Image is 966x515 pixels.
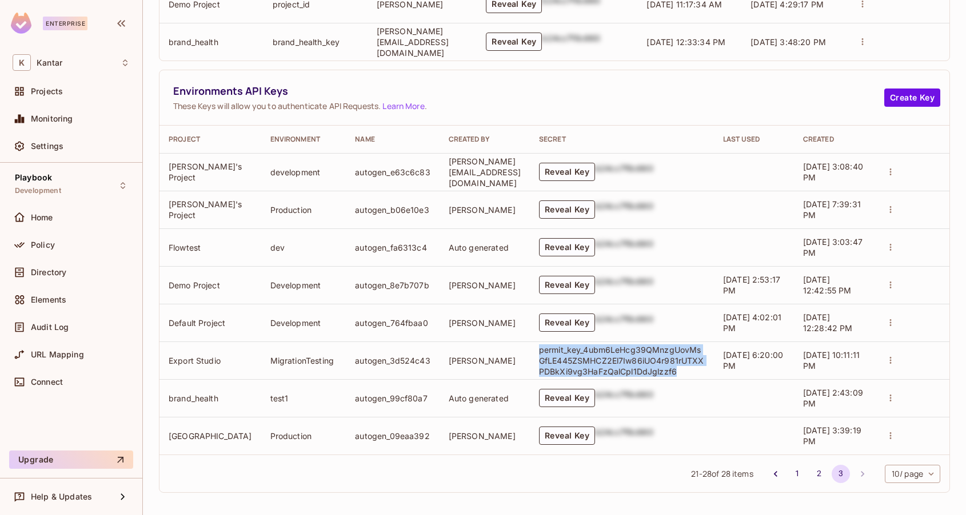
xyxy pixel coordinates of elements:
span: URL Mapping [31,350,84,359]
button: Reveal Key [539,427,595,445]
span: Environments API Keys [173,84,884,98]
button: actions [883,239,899,255]
div: b24cc7f8c660 [595,389,653,407]
div: Project [169,135,252,144]
td: Default Project [159,304,261,341]
button: page 3 [832,465,850,483]
td: dev [261,228,346,266]
div: Environment [270,135,337,144]
div: Enterprise [43,17,87,30]
td: Production [261,191,346,228]
span: Workspace: Kantar [37,58,62,67]
button: Create Key [884,88,940,107]
td: [PERSON_NAME]'s Project [159,153,261,191]
td: [PERSON_NAME] [440,417,530,454]
span: Playbook [15,173,52,182]
p: permit_key_4ubm6LeHcg39QMnzgUovMsGfLE445ZSMHCZ2El7Iw86iUO4r981rUTXXPDBkXi9vg3HaFzQalCpl1DdJglzzf6 [539,344,705,377]
td: Flowtest [159,228,261,266]
span: [DATE] 3:08:40 PM [803,162,863,182]
td: autogen_09eaa392 [346,417,439,454]
span: Home [31,213,53,222]
td: Auto generated [440,228,530,266]
a: Learn More [382,100,424,111]
td: brand_health_key [264,23,368,61]
div: b24cc7f8c660 [595,276,653,294]
td: autogen_8e7b707b [346,266,439,304]
button: actions [883,390,899,406]
td: development [261,153,346,191]
td: Demo Project [159,266,261,304]
button: Reveal Key [539,276,595,294]
div: Created [803,135,864,144]
span: Monitoring [31,114,73,123]
span: Help & Updates [31,492,92,501]
span: Policy [31,240,55,250]
td: Production [261,417,346,454]
div: 10 / page [885,465,940,483]
td: autogen_3d524c43 [346,341,439,379]
span: [DATE] 12:42:55 PM [803,275,852,295]
span: Settings [31,142,63,151]
span: Projects [31,87,63,96]
span: [DATE] 12:28:42 PM [803,312,853,333]
span: [DATE] 2:53:17 PM [723,275,780,295]
span: [DATE] 4:02:01 PM [723,312,781,333]
td: Export Studio [159,341,261,379]
button: Reveal Key [539,313,595,332]
td: [PERSON_NAME][EMAIL_ADDRESS][DOMAIN_NAME] [440,153,530,191]
td: autogen_e63c6c83 [346,153,439,191]
button: Reveal Key [539,163,595,181]
button: actions [883,428,899,444]
div: Name [355,135,430,144]
button: Go to page 1 [788,465,807,483]
td: brand_health [159,23,264,61]
div: Created By [449,135,521,144]
span: [DATE] 10:11:11 PM [803,350,860,371]
div: b24cc7f8c660 [595,163,653,181]
span: Connect [31,377,63,387]
td: Development [261,304,346,341]
td: Development [261,266,346,304]
td: MigrationTesting [261,341,346,379]
button: Reveal Key [539,200,595,219]
td: [PERSON_NAME] [440,191,530,228]
td: [GEOGRAPHIC_DATA] [159,417,261,454]
button: Go to page 2 [810,465,828,483]
span: [DATE] 3:48:20 PM [751,37,826,47]
td: brand_health [159,379,261,417]
button: Reveal Key [486,33,542,51]
div: b24cc7f8c660 [595,200,653,219]
button: actions [883,277,899,293]
td: [PERSON_NAME]'s Project [159,191,261,228]
td: test1 [261,379,346,417]
button: Upgrade [9,450,133,469]
div: b24cc7f8c660 [595,238,653,256]
span: K [13,54,31,71]
button: actions [883,164,899,180]
td: [PERSON_NAME] [440,304,530,341]
span: Development [15,186,61,195]
button: actions [883,315,899,331]
span: 21 - 28 of 28 items [691,468,753,480]
button: Go to previous page [767,465,785,483]
span: Directory [31,268,66,277]
td: autogen_764fbaa0 [346,304,439,341]
nav: pagination navigation [765,465,873,483]
button: Reveal Key [539,389,595,407]
button: actions [855,34,871,50]
span: [DATE] 3:39:19 PM [803,425,861,446]
button: actions [883,352,899,368]
span: Elements [31,295,66,304]
div: b24cc7f8c660 [542,33,600,51]
span: [DATE] 7:39:31 PM [803,199,861,220]
td: autogen_99cf80a7 [346,379,439,417]
div: b24cc7f8c660 [595,313,653,332]
span: [DATE] 6:20:00 PM [723,350,783,371]
td: autogen_fa6313c4 [346,228,439,266]
span: [DATE] 12:33:34 PM [646,37,725,47]
td: [PERSON_NAME] [440,341,530,379]
div: Secret [539,135,705,144]
td: autogen_b06e10e3 [346,191,439,228]
td: [PERSON_NAME][EMAIL_ADDRESS][DOMAIN_NAME] [368,23,477,61]
span: [DATE] 3:03:47 PM [803,237,863,257]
